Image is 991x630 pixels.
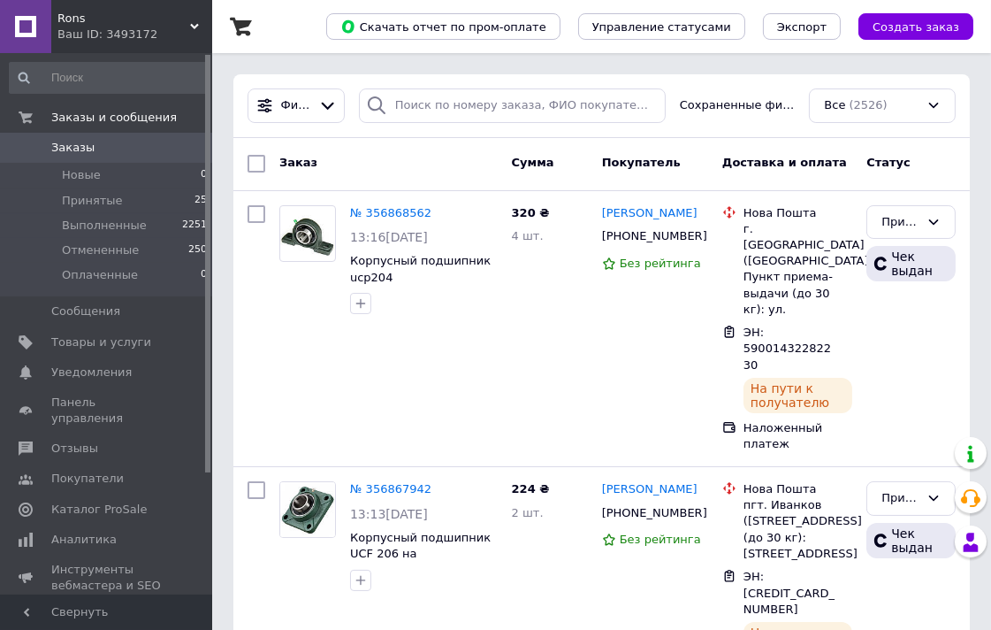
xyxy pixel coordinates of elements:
span: Создать заказ [873,20,959,34]
span: Скачать отчет по пром-оплате [340,19,546,35]
div: [PHONE_NUMBER] [598,225,696,248]
div: Нова Пошта [743,205,852,221]
a: Корпусный подшипник ucp204 [350,254,491,284]
div: Чек выдан [866,246,956,281]
span: Покупатель [602,156,681,169]
div: г. [GEOGRAPHIC_DATA] ([GEOGRAPHIC_DATA].), Пункт приема-выдачи (до 30 кг): ул. [743,221,852,318]
span: Покупатели [51,471,124,487]
span: 4 шт. [512,229,544,242]
div: Принят [881,489,919,508]
div: Принят [881,213,919,232]
span: Уведомления [51,365,132,380]
span: 224 ₴ [512,482,550,496]
span: ЭН: [CREDIT_CARD_NUMBER] [743,570,835,616]
span: Экспорт [777,20,827,34]
span: Отмененные [62,242,139,258]
div: Нова Пошта [743,481,852,497]
span: 2251 [182,218,207,234]
div: На пути к получателю [743,378,852,413]
div: пгт. Иванков ([STREET_ADDRESS] (до 30 кг): [STREET_ADDRESS] [743,497,852,562]
span: Заказ [279,156,317,169]
span: Без рейтинга [620,257,701,270]
img: Фото товару [280,482,335,537]
div: [PHONE_NUMBER] [598,502,696,525]
a: [PERSON_NAME] [602,205,698,222]
a: Корпусный подшипник UCF 206 на картофелекопалку WIRAX [350,531,491,594]
span: Статус [866,156,911,169]
span: Отзывы [51,441,98,457]
span: Доставка и оплата [722,156,847,169]
img: Фото товару [280,211,335,257]
a: Фото товару [279,205,336,262]
span: Сумма [512,156,554,169]
span: Без рейтинга [620,533,701,546]
div: Наложенный платеж [743,420,852,452]
span: Выполненные [62,218,147,234]
span: Панель управления [51,395,164,426]
span: Новые [62,167,101,183]
button: Управление статусами [578,13,745,40]
a: Создать заказ [841,19,973,33]
a: № 356867942 [350,482,431,496]
span: Каталог ProSale [51,502,147,518]
a: № 356868562 [350,206,431,219]
span: 13:13[DATE] [350,507,428,521]
button: Экспорт [763,13,841,40]
span: Управление статусами [592,20,731,34]
span: 0 [201,167,207,183]
span: Все [824,97,845,114]
span: 13:16[DATE] [350,230,428,244]
a: [PERSON_NAME] [602,481,698,498]
span: Товары и услуги [51,334,151,350]
span: 0 [201,267,207,283]
span: 320 ₴ [512,206,550,219]
span: Rons [57,11,190,27]
span: Сообщения [51,303,120,319]
input: Поиск [9,62,209,94]
span: 25 [194,193,207,209]
button: Скачать отчет по пром-оплате [326,13,560,40]
span: Инструменты вебмастера и SEO [51,562,164,594]
span: ЭН: 59001432282230 [743,326,831,372]
span: Принятые [62,193,123,209]
button: Создать заказ [858,13,973,40]
span: Оплаченные [62,267,138,283]
div: Ваш ID: 3493172 [57,27,212,42]
span: Заказы [51,140,95,156]
span: (2526) [850,98,888,111]
span: Заказы и сообщения [51,110,177,126]
a: Фото товару [279,481,336,538]
span: Аналитика [51,532,117,548]
span: 2 шт. [512,506,544,519]
span: Фильтры [281,97,312,114]
span: 250 [188,242,207,258]
span: Сохраненные фильтры: [680,97,796,114]
div: Чек выдан [866,523,956,558]
input: Поиск по номеру заказа, ФИО покупателя, номеру телефона, Email, номеру накладной [359,88,666,123]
